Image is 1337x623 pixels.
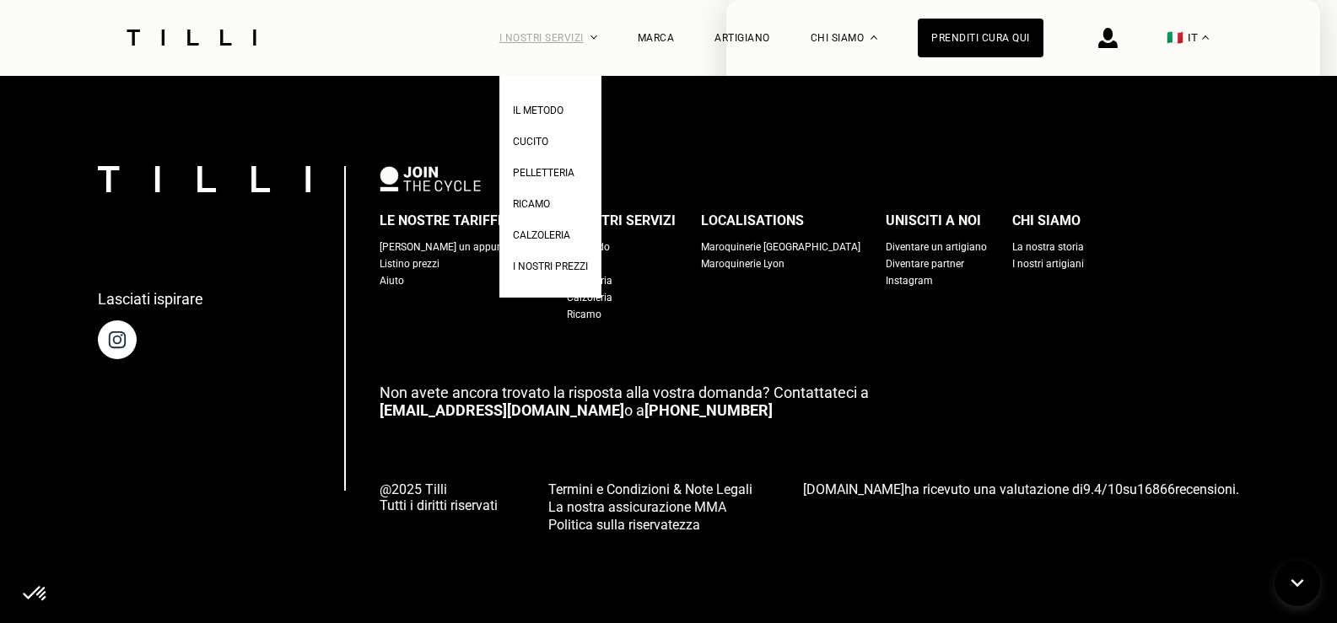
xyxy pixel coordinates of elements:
a: I nostri prezzi [513,255,588,273]
a: Termini e Condizioni & Note Legali [548,480,752,497]
img: Logo del servizio di sartoria Tilli [121,30,262,46]
a: Calzoleria [513,224,570,242]
a: Marca [638,32,675,44]
div: Localisations [701,208,804,234]
a: La nostra assicurazione MMA [548,497,752,515]
p: o a [380,384,1239,419]
img: logo Join The Cycle [380,166,481,191]
p: Lasciati ispirare [98,290,203,308]
div: I nostri servizi [567,208,676,234]
a: Calzoleria [567,289,612,306]
span: @2025 Tilli [380,481,498,497]
span: Politica sulla riservatezza [548,517,700,533]
span: Non avete ancora trovato la risposta alla vostra domanda? Contattateci a [380,384,869,401]
span: Ricamo [513,198,550,210]
a: Ricamo [567,306,601,323]
img: Menu a tendina [590,35,597,40]
a: Aiuto [380,272,404,289]
a: Maroquinerie [GEOGRAPHIC_DATA] [701,239,860,255]
span: Calzoleria [513,229,570,241]
a: [PERSON_NAME] un appuntamento [380,239,542,255]
span: La nostra assicurazione MMA [548,499,726,515]
a: Artigiano [714,32,770,44]
span: Cucito [513,136,548,148]
a: [PHONE_NUMBER] [644,401,773,419]
a: Pelletteria [513,162,574,180]
span: Tutti i diritti riservati [380,497,498,513]
span: Termini e Condizioni & Note Legali [548,481,752,497]
div: Le nostre tariffe [380,208,505,234]
img: pagina Instagram di Tilli, un servizio di sartoria a domicilio [98,320,137,359]
a: [EMAIL_ADDRESS][DOMAIN_NAME] [380,401,624,419]
a: Listino prezzi [380,255,439,272]
a: Maroquinerie Lyon [701,255,784,272]
img: logo Tilli [98,166,310,192]
span: I nostri prezzi [513,260,588,272]
span: Il metodo [513,105,563,116]
a: Cucito [513,131,548,148]
span: Pelletteria [513,167,574,179]
a: Il metodo [513,99,563,117]
a: Politica sulla riservatezza [548,515,752,533]
a: Ricamo [513,193,550,211]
